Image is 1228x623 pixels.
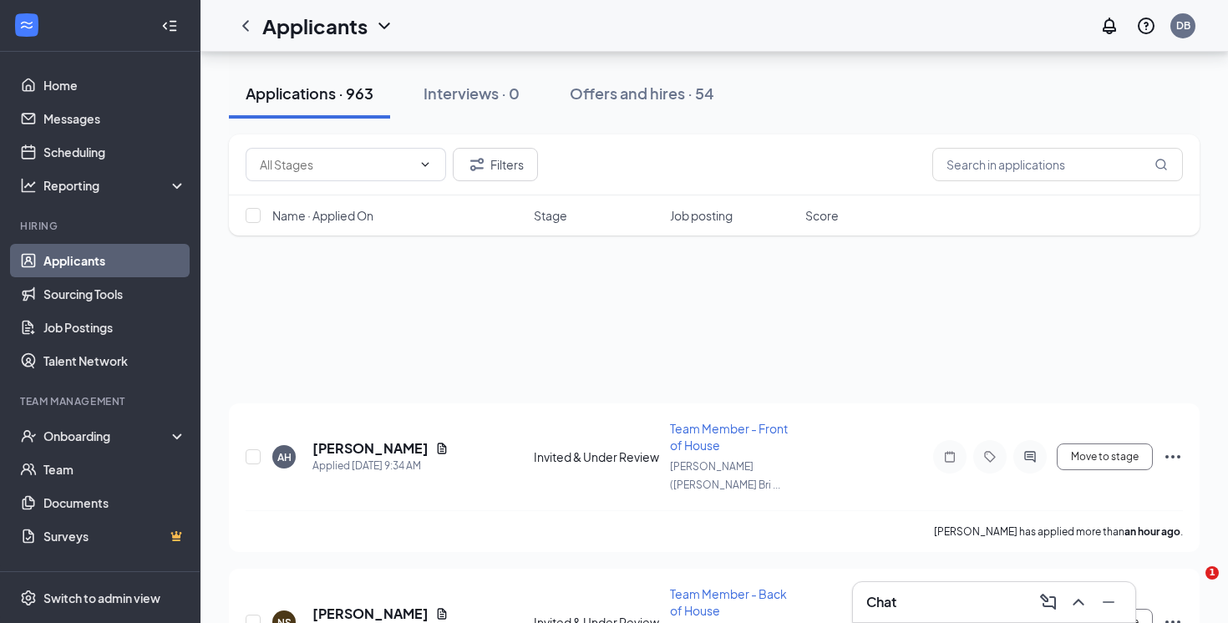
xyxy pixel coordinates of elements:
[277,450,292,464] div: AH
[1205,566,1219,580] span: 1
[1099,16,1119,36] svg: Notifications
[43,519,186,553] a: SurveysCrown
[670,421,788,453] span: Team Member - Front of House
[20,394,183,408] div: Team Management
[940,450,960,463] svg: Note
[1171,566,1211,606] iframe: Intercom live chat
[43,102,186,135] a: Messages
[20,590,37,606] svg: Settings
[43,486,186,519] a: Documents
[43,344,186,377] a: Talent Network
[312,439,429,458] h5: [PERSON_NAME]
[1038,592,1058,612] svg: ComposeMessage
[1136,16,1156,36] svg: QuestionInfo
[453,148,538,181] button: Filter Filters
[419,158,432,171] svg: ChevronDown
[932,148,1183,181] input: Search in applications
[43,244,186,277] a: Applicants
[435,442,449,455] svg: Document
[312,605,429,623] h5: [PERSON_NAME]
[534,448,660,465] div: Invited & Under Review
[20,177,37,194] svg: Analysis
[312,458,449,474] div: Applied [DATE] 9:34 AM
[1124,525,1180,538] b: an hour ago
[1163,447,1183,467] svg: Ellipses
[43,277,186,311] a: Sourcing Tools
[260,155,412,174] input: All Stages
[534,207,567,224] span: Stage
[866,593,896,611] h3: Chat
[1099,592,1119,612] svg: Minimize
[980,450,1000,463] svg: Tag
[374,16,394,36] svg: ChevronDown
[161,18,178,34] svg: Collapse
[236,16,256,36] svg: ChevronLeft
[435,607,449,620] svg: Document
[18,17,35,33] svg: WorkstreamLogo
[670,207,733,224] span: Job posting
[43,177,187,194] div: Reporting
[1068,592,1088,612] svg: ChevronUp
[43,68,186,102] a: Home
[1057,443,1153,470] button: Move to stage
[934,524,1183,539] p: [PERSON_NAME] has applied more than .
[20,219,183,233] div: Hiring
[43,311,186,344] a: Job Postings
[20,428,37,444] svg: UserCheck
[43,428,172,444] div: Onboarding
[1154,158,1168,171] svg: MagnifyingGlass
[262,12,368,40] h1: Applicants
[670,586,787,618] span: Team Member - Back of House
[1035,589,1062,615] button: ComposeMessage
[246,83,373,104] div: Applications · 963
[670,460,780,491] span: [PERSON_NAME] ([PERSON_NAME] Bri ...
[1020,450,1040,463] svg: ActiveChat
[1065,589,1092,615] button: ChevronUp
[272,207,373,224] span: Name · Applied On
[43,135,186,169] a: Scheduling
[805,207,839,224] span: Score
[43,453,186,486] a: Team
[467,154,487,175] svg: Filter
[1095,589,1122,615] button: Minimize
[43,590,160,606] div: Switch to admin view
[424,83,520,104] div: Interviews · 0
[1176,18,1190,33] div: DB
[570,83,714,104] div: Offers and hires · 54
